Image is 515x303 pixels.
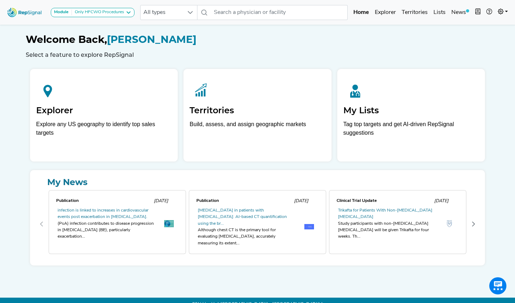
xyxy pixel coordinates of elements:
[154,199,168,203] span: [DATE]
[30,69,178,162] a: ExplorerExplore any US geography to identify top sales targets
[198,208,287,226] a: [MEDICAL_DATA] in patients with [MEDICAL_DATA]: AI-based CT quantification using the br...
[399,5,431,20] a: Territories
[51,8,134,17] button: ModuleOnly HFCWO Procedures
[338,208,432,219] a: Trikafta for Patients With Non-[MEDICAL_DATA] [MEDICAL_DATA]
[211,5,348,20] input: Search a physician or facility
[468,218,479,230] button: Next Page
[434,199,448,203] span: [DATE]
[343,105,479,116] h2: My Lists
[337,199,377,203] span: Clinical Trial Update
[54,10,69,14] strong: Module
[58,220,156,240] div: (PsA) infection contributes to disease progression in [MEDICAL_DATA] (BE), particularly exacerbat...
[372,5,399,20] a: Explorer
[294,199,308,203] span: [DATE]
[328,189,468,260] div: 2
[190,105,325,116] h2: Territories
[26,51,489,58] h6: Select a feature to explore RepSignal
[36,176,479,189] a: My News
[338,220,436,240] div: Study participants with non-[MEDICAL_DATA] [MEDICAL_DATA] will be given Trikafta for four weeks. ...
[196,199,219,203] span: Publication
[198,227,296,247] div: Although chest CT is the primary tool for evaluating [MEDICAL_DATA], accurately measuring its ext...
[448,5,472,20] a: News
[58,208,148,219] a: infection is linked to increases in cardiovascular events post exacerbation in [MEDICAL_DATA].
[36,105,172,116] h2: Explorer
[337,69,485,162] a: My ListsTag top targets and get AI-driven RepSignal suggestions
[304,224,314,229] img: th
[472,5,484,20] button: Intel Book
[445,220,454,227] img: th
[343,120,479,141] p: Tag top targets and get AI-driven RepSignal suggestions
[431,5,448,20] a: Lists
[47,189,187,260] div: 0
[26,33,107,45] span: Welcome Back,
[36,120,172,137] div: Explore any US geography to identify top sales targets
[183,69,331,162] a: TerritoriesBuild, assess, and assign geographic markets
[350,5,372,20] a: Home
[72,10,124,15] div: Only HFCWO Procedures
[56,199,79,203] span: Publication
[141,5,183,20] span: All types
[187,189,328,260] div: 1
[26,34,489,46] h1: [PERSON_NAME]
[190,120,325,141] p: Build, assess, and assign geographic markets
[164,220,174,227] img: th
